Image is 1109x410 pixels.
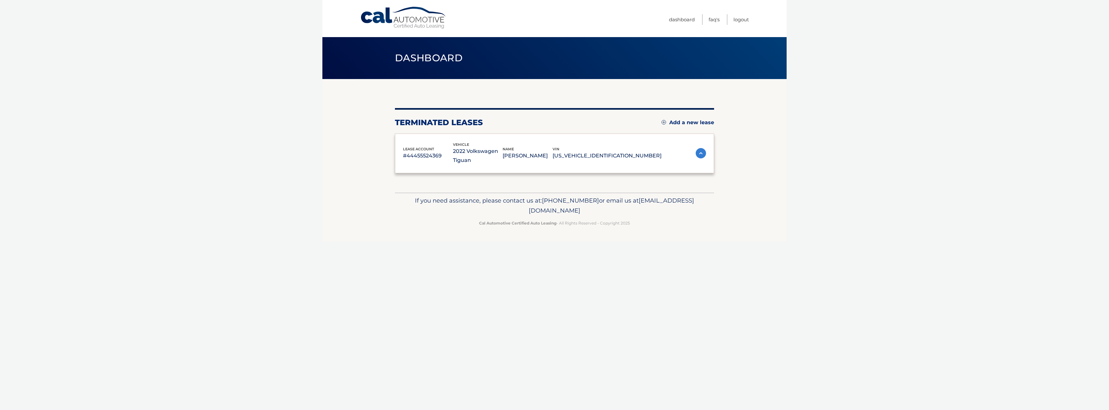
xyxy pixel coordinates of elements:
[733,14,749,25] a: Logout
[453,142,469,147] span: vehicle
[542,197,599,204] span: [PHONE_NUMBER]
[479,221,556,225] strong: Cal Automotive Certified Auto Leasing
[395,52,463,64] span: Dashboard
[453,147,503,165] p: 2022 Volkswagen Tiguan
[395,118,483,127] h2: terminated leases
[669,14,695,25] a: Dashboard
[399,195,710,216] p: If you need assistance, please contact us at: or email us at
[696,148,706,158] img: accordion-active.svg
[503,151,553,160] p: [PERSON_NAME]
[399,220,710,226] p: - All Rights Reserved - Copyright 2025
[709,14,720,25] a: FAQ's
[360,6,447,29] a: Cal Automotive
[553,151,662,160] p: [US_VEHICLE_IDENTIFICATION_NUMBER]
[662,119,714,126] a: Add a new lease
[403,147,434,151] span: lease account
[403,151,453,160] p: #44455524369
[662,120,666,125] img: add.svg
[553,147,559,151] span: vin
[503,147,514,151] span: name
